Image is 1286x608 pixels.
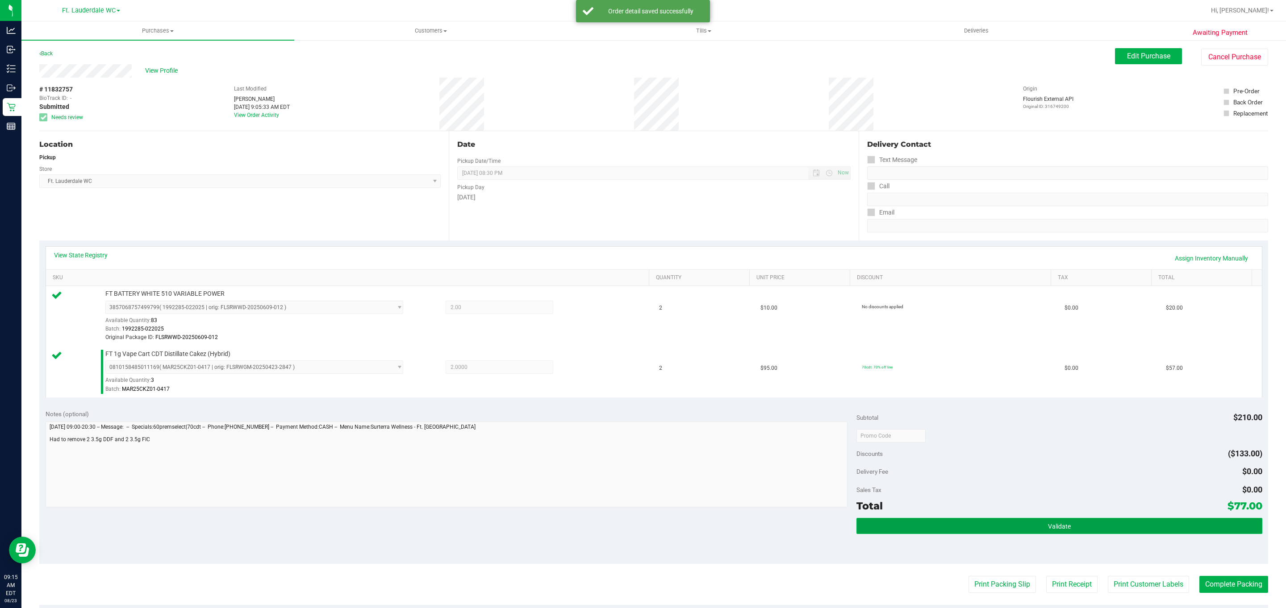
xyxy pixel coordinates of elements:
[53,274,645,281] a: SKU
[39,102,69,112] span: Submitted
[760,304,777,312] span: $10.00
[862,365,893,369] span: 70cdt: 70% off line
[1166,304,1183,312] span: $20.00
[1115,48,1182,64] button: Edit Purchase
[234,85,267,93] label: Last Modified
[952,27,1001,35] span: Deliveries
[234,95,290,103] div: [PERSON_NAME]
[1211,7,1269,14] span: Hi, [PERSON_NAME]!
[1023,85,1037,93] label: Origin
[46,410,89,418] span: Notes (optional)
[598,7,703,16] div: Order detail saved successfully
[1233,109,1268,118] div: Replacement
[234,103,290,111] div: [DATE] 9:05:33 AM EDT
[9,537,36,563] iframe: Resource center
[7,122,16,131] inline-svg: Reports
[155,334,218,340] span: FLSRWWD-20250609-012
[105,314,419,331] div: Available Quantity:
[867,193,1268,206] input: Format: (999) 999-9999
[1023,103,1073,110] p: Original ID: 316749200
[122,326,164,332] span: 1992285-022025
[457,157,501,165] label: Pickup Date/Time
[151,317,157,323] span: 83
[867,180,889,193] label: Call
[295,27,567,35] span: Customers
[39,50,53,57] a: Back
[457,139,850,150] div: Date
[39,165,52,173] label: Store
[1193,28,1248,38] span: Awaiting Payment
[457,193,850,202] div: [DATE]
[856,446,883,462] span: Discounts
[1166,364,1183,372] span: $57.00
[39,139,441,150] div: Location
[234,112,279,118] a: View Order Activity
[39,85,73,94] span: # 11832757
[862,304,903,309] span: No discounts applied
[4,597,17,604] p: 08/23
[867,153,917,166] label: Text Message
[105,326,121,332] span: Batch:
[7,83,16,92] inline-svg: Outbound
[568,27,839,35] span: Tills
[7,45,16,54] inline-svg: Inbound
[756,274,846,281] a: Unit Price
[856,414,878,421] span: Subtotal
[62,7,116,14] span: Ft. Lauderdale WC
[105,290,225,298] span: FT BATTERY WHITE 510 VARIABLE POWER
[659,304,662,312] span: 2
[1108,576,1189,593] button: Print Customer Labels
[1228,500,1262,512] span: $77.00
[1233,413,1262,422] span: $210.00
[840,21,1113,40] a: Deliveries
[857,274,1047,281] a: Discount
[867,206,894,219] label: Email
[1199,576,1268,593] button: Complete Packing
[1058,274,1148,281] a: Tax
[294,21,567,40] a: Customers
[105,334,154,340] span: Original Package ID:
[969,576,1036,593] button: Print Packing Slip
[4,573,17,597] p: 09:15 AM EDT
[105,350,230,358] span: FT 1g Vape Cart CDT Distillate Cakez (Hybrid)
[1242,485,1262,494] span: $0.00
[856,518,1262,534] button: Validate
[1048,523,1071,530] span: Validate
[1023,95,1073,110] div: Flourish External API
[1169,251,1254,266] a: Assign Inventory Manually
[39,154,56,161] strong: Pickup
[457,183,484,191] label: Pickup Day
[70,94,71,102] span: -
[856,429,926,443] input: Promo Code
[151,377,154,383] span: 3
[856,468,888,475] span: Delivery Fee
[105,374,419,391] div: Available Quantity:
[656,274,746,281] a: Quantity
[856,500,883,512] span: Total
[1065,304,1078,312] span: $0.00
[1233,98,1263,107] div: Back Order
[145,66,181,75] span: View Profile
[1233,87,1260,95] div: Pre-Order
[7,64,16,73] inline-svg: Inventory
[567,21,840,40] a: Tills
[21,27,294,35] span: Purchases
[21,21,294,40] a: Purchases
[54,251,108,260] a: View State Registry
[1228,449,1262,458] span: ($133.00)
[1158,274,1248,281] a: Total
[867,166,1268,180] input: Format: (999) 999-9999
[1242,467,1262,476] span: $0.00
[122,386,170,392] span: MAR25CKZ01-0417
[659,364,662,372] span: 2
[1046,576,1098,593] button: Print Receipt
[760,364,777,372] span: $95.00
[1127,52,1170,60] span: Edit Purchase
[51,113,83,121] span: Needs review
[867,139,1268,150] div: Delivery Contact
[105,386,121,392] span: Batch:
[7,103,16,112] inline-svg: Retail
[7,26,16,35] inline-svg: Analytics
[1201,49,1268,66] button: Cancel Purchase
[39,94,68,102] span: BioTrack ID:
